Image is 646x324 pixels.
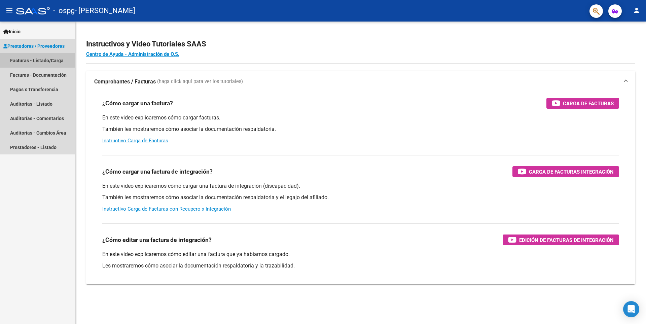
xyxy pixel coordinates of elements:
h3: ¿Cómo cargar una factura de integración? [102,167,213,176]
p: En este video explicaremos cómo cargar facturas. [102,114,619,121]
span: Edición de Facturas de integración [519,236,614,244]
span: Carga de Facturas Integración [529,168,614,176]
div: Comprobantes / Facturas (haga click aquí para ver los tutoriales) [86,93,635,284]
span: Carga de Facturas [563,99,614,108]
span: - ospg [53,3,75,18]
h3: ¿Cómo cargar una factura? [102,99,173,108]
span: - [PERSON_NAME] [75,3,135,18]
button: Carga de Facturas [546,98,619,109]
a: Instructivo Carga de Facturas [102,138,168,144]
button: Carga de Facturas Integración [512,166,619,177]
button: Edición de Facturas de integración [503,235,619,245]
a: Centro de Ayuda - Administración de O.S. [86,51,179,57]
p: También les mostraremos cómo asociar la documentación respaldatoria y el legajo del afiliado. [102,194,619,201]
p: En este video explicaremos cómo editar una factura que ya habíamos cargado. [102,251,619,258]
h2: Instructivos y Video Tutoriales SAAS [86,38,635,50]
h3: ¿Cómo editar una factura de integración? [102,235,212,245]
mat-icon: person [633,6,641,14]
p: También les mostraremos cómo asociar la documentación respaldatoria. [102,125,619,133]
span: (haga click aquí para ver los tutoriales) [157,78,243,85]
span: Prestadores / Proveedores [3,42,65,50]
p: Les mostraremos cómo asociar la documentación respaldatoria y la trazabilidad. [102,262,619,269]
div: Open Intercom Messenger [623,301,639,317]
a: Instructivo Carga de Facturas con Recupero x Integración [102,206,231,212]
span: Inicio [3,28,21,35]
mat-icon: menu [5,6,13,14]
mat-expansion-panel-header: Comprobantes / Facturas (haga click aquí para ver los tutoriales) [86,71,635,93]
strong: Comprobantes / Facturas [94,78,156,85]
p: En este video explicaremos cómo cargar una factura de integración (discapacidad). [102,182,619,190]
